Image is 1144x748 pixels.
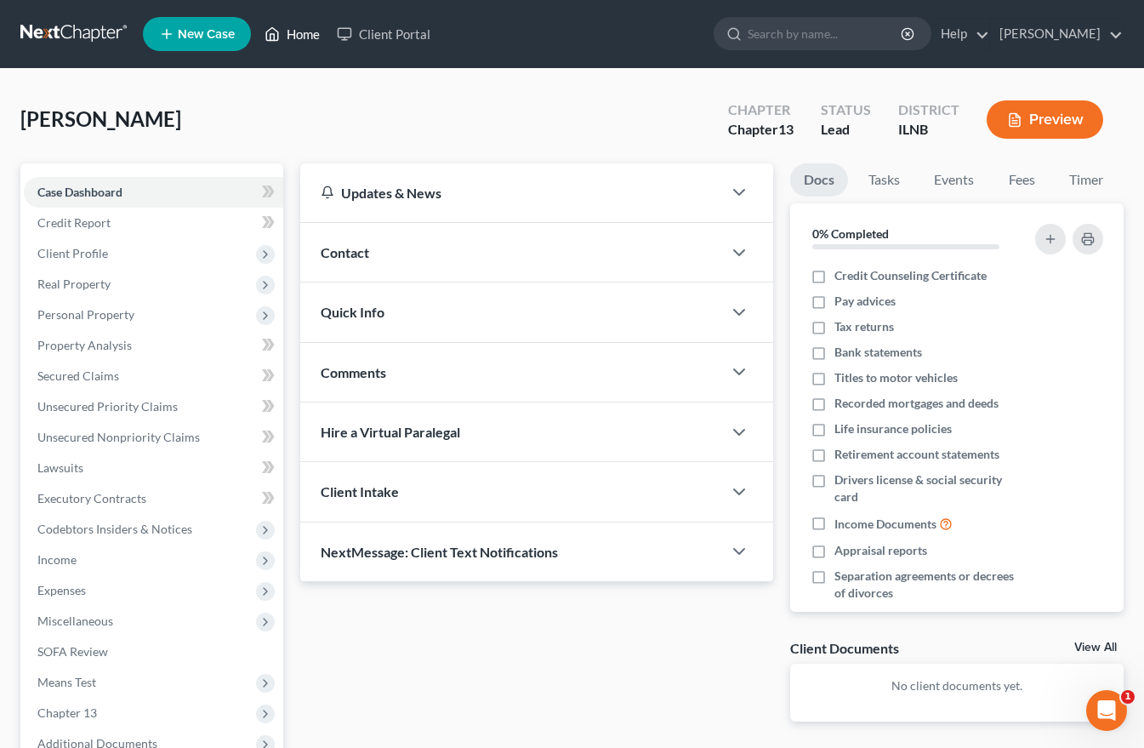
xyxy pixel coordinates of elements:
[321,184,702,202] div: Updates & News
[321,483,399,500] span: Client Intake
[790,163,848,197] a: Docs
[834,542,927,559] span: Appraisal reports
[24,177,283,208] a: Case Dashboard
[37,675,96,689] span: Means Test
[834,318,894,335] span: Tax returns
[321,424,460,440] span: Hire a Virtual Paralegal
[321,304,384,320] span: Quick Info
[24,483,283,514] a: Executory Contracts
[321,544,558,560] span: NextMessage: Client Text Notifications
[821,120,871,140] div: Lead
[987,100,1103,139] button: Preview
[37,705,97,720] span: Chapter 13
[37,215,111,230] span: Credit Report
[748,18,903,49] input: Search by name...
[834,516,936,533] span: Income Documents
[834,344,922,361] span: Bank statements
[37,368,119,383] span: Secured Claims
[728,120,794,140] div: Chapter
[24,361,283,391] a: Secured Claims
[728,100,794,120] div: Chapter
[790,639,899,657] div: Client Documents
[37,614,113,628] span: Miscellaneous
[37,399,178,414] span: Unsecured Priority Claims
[24,391,283,422] a: Unsecured Priority Claims
[898,120,959,140] div: ILNB
[37,307,134,322] span: Personal Property
[932,19,989,49] a: Help
[321,364,386,380] span: Comments
[24,453,283,483] a: Lawsuits
[24,208,283,238] a: Credit Report
[920,163,987,197] a: Events
[20,106,181,131] span: [PERSON_NAME]
[37,522,192,536] span: Codebtors Insiders & Notices
[24,422,283,453] a: Unsecured Nonpriority Claims
[24,330,283,361] a: Property Analysis
[834,267,987,284] span: Credit Counseling Certificate
[834,568,1026,602] span: Separation agreements or decrees of divorces
[1086,690,1127,731] iframe: Intercom live chat
[994,163,1049,197] a: Fees
[37,277,111,291] span: Real Property
[778,121,794,137] span: 13
[812,226,889,241] strong: 0% Completed
[37,552,77,567] span: Income
[821,100,871,120] div: Status
[834,471,1026,505] span: Drivers license & social security card
[256,19,328,49] a: Home
[37,491,146,505] span: Executory Contracts
[24,637,283,667] a: SOFA Review
[1074,642,1117,654] a: View All
[37,430,200,444] span: Unsecured Nonpriority Claims
[328,19,439,49] a: Client Portal
[804,677,1110,694] p: No client documents yet.
[855,163,913,197] a: Tasks
[178,28,235,41] span: New Case
[37,644,108,659] span: SOFA Review
[1056,163,1117,197] a: Timer
[834,293,896,310] span: Pay advices
[321,244,369,260] span: Contact
[37,583,86,597] span: Expenses
[898,100,959,120] div: District
[37,185,122,199] span: Case Dashboard
[834,446,999,463] span: Retirement account statements
[37,460,83,475] span: Lawsuits
[834,420,952,437] span: Life insurance policies
[37,246,108,260] span: Client Profile
[991,19,1123,49] a: [PERSON_NAME]
[37,338,132,352] span: Property Analysis
[834,395,999,412] span: Recorded mortgages and deeds
[834,369,958,386] span: Titles to motor vehicles
[1121,690,1135,704] span: 1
